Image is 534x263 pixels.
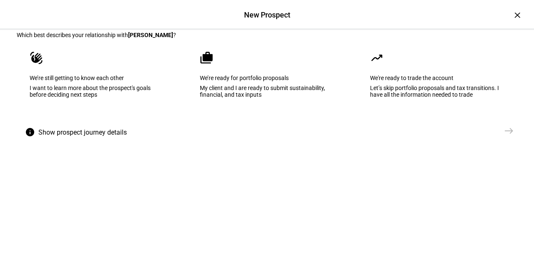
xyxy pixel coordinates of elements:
mat-icon: cases [200,51,213,65]
div: We're ready to trade the account [370,75,504,81]
span: Show prospect journey details [38,123,127,143]
eth-mega-radio-button: We’re ready for portfolio proposals [187,38,347,123]
div: I want to learn more about the prospect's goals before deciding next steps [30,85,164,98]
div: Which best describes your relationship with ? [17,32,517,38]
div: My client and I are ready to submit sustainability, financial, and tax inputs [200,85,334,98]
mat-icon: info [25,127,35,137]
div: We’re still getting to know each other [30,75,164,81]
button: Show prospect journey details [17,123,139,143]
div: × [511,8,524,22]
eth-mega-radio-button: We’re still getting to know each other [17,38,177,123]
eth-mega-radio-button: We're ready to trade the account [357,38,517,123]
b: [PERSON_NAME] [128,32,173,38]
mat-icon: waving_hand [30,51,43,65]
mat-icon: moving [370,51,383,65]
div: We’re ready for portfolio proposals [200,75,334,81]
div: Let’s skip portfolio proposals and tax transitions. I have all the information needed to trade [370,85,504,98]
